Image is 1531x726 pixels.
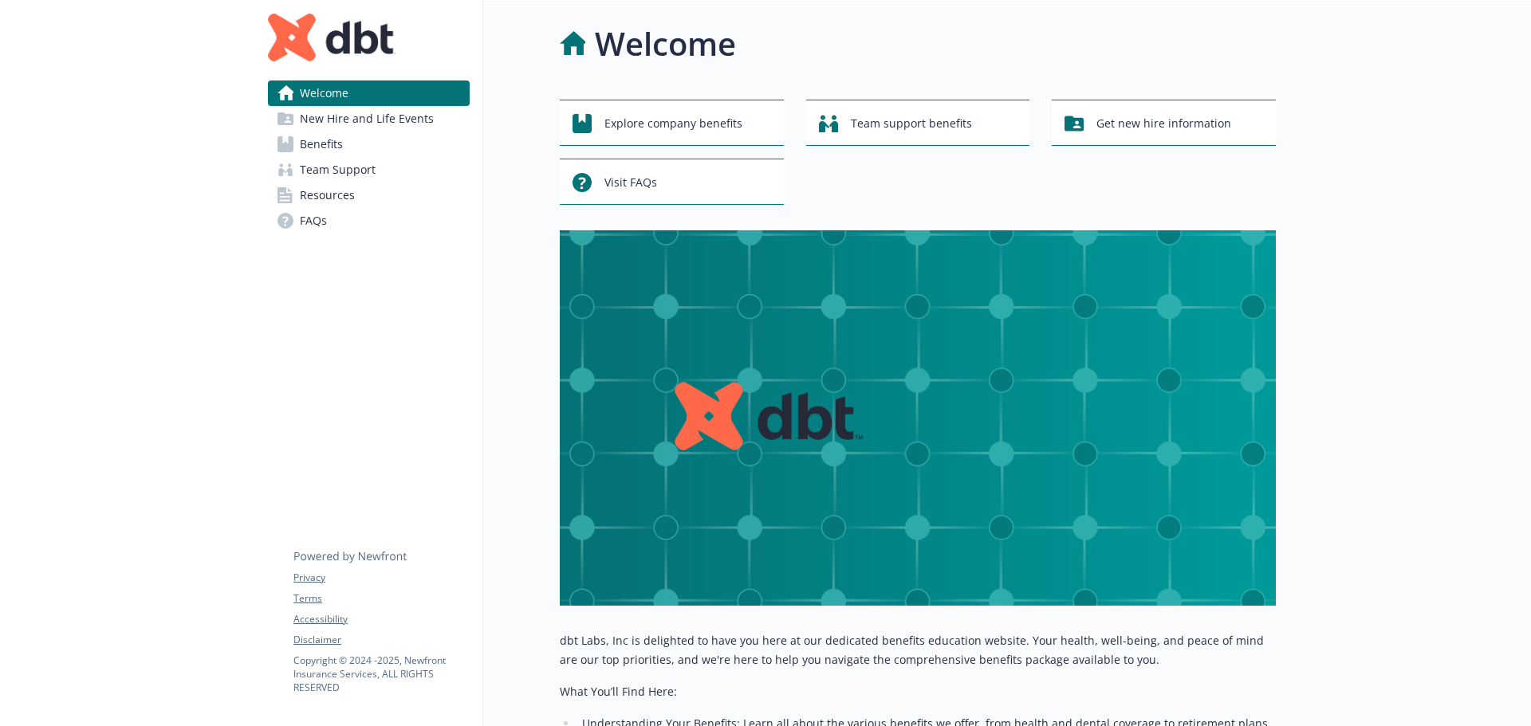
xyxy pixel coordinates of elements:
p: What You’ll Find Here: [560,682,1276,701]
span: New Hire and Life Events [300,106,434,131]
a: Terms [293,591,469,606]
span: Team support benefits [851,108,972,139]
span: Benefits [300,131,343,157]
a: New Hire and Life Events [268,106,470,131]
button: Visit FAQs [560,159,784,205]
button: Explore company benefits [560,100,784,146]
button: Team support benefits [806,100,1030,146]
a: Benefits [268,131,470,157]
p: dbt Labs, Inc is delighted to have you here at our dedicated benefits education website. Your hea... [560,631,1276,669]
h1: Welcome [595,20,736,68]
span: FAQs [300,208,327,233]
a: FAQs [268,208,470,233]
span: Team Support [300,157,376,182]
a: Team Support [268,157,470,182]
span: Resources [300,182,355,208]
a: Disclaimer [293,633,469,647]
a: Privacy [293,571,469,585]
a: Resources [268,182,470,208]
a: Welcome [268,80,470,106]
p: Copyright © 2024 - 2025 , Newfront Insurance Services, ALL RIGHTS RESERVED [293,653,469,694]
button: Get new hire information [1052,100,1276,146]
span: Visit FAQs [604,167,657,198]
img: overview page banner [560,230,1276,606]
a: Accessibility [293,612,469,626]
span: Explore company benefits [604,108,742,139]
span: Get new hire information [1096,108,1231,139]
span: Welcome [300,80,348,106]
